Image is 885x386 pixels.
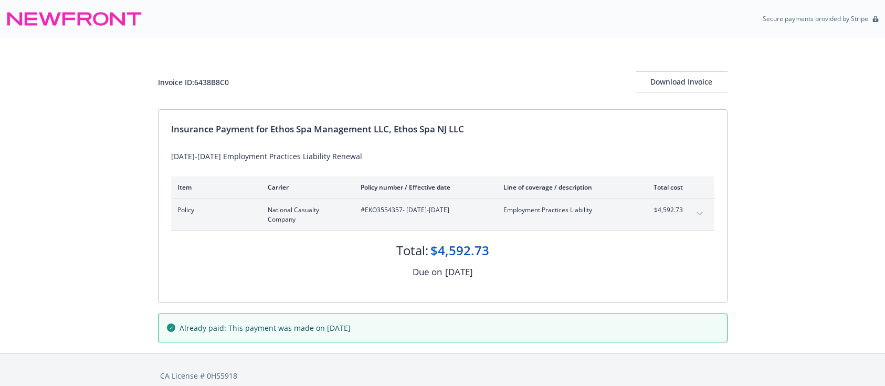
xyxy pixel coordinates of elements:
[268,205,344,224] span: National Casualty Company
[413,265,442,279] div: Due on
[636,72,728,92] div: Download Invoice
[636,71,728,92] button: Download Invoice
[361,183,487,192] div: Policy number / Effective date
[503,183,627,192] div: Line of coverage / description
[691,205,708,222] button: expand content
[763,14,868,23] p: Secure payments provided by Stripe
[158,77,229,88] div: Invoice ID: 6438B8C0
[644,205,683,215] span: $4,592.73
[644,183,683,192] div: Total cost
[171,199,714,231] div: PolicyNational Casualty Company#EKO3554357- [DATE]-[DATE]Employment Practices Liability$4,592.73e...
[171,151,714,162] div: [DATE]-[DATE] Employment Practices Liability Renewal
[177,183,251,192] div: Item
[177,205,251,215] span: Policy
[268,183,344,192] div: Carrier
[180,322,351,333] span: Already paid: This payment was made on [DATE]
[361,205,487,215] span: #EKO3554357 - [DATE]-[DATE]
[503,205,627,215] span: Employment Practices Liability
[160,370,725,381] div: CA License # 0H55918
[396,242,428,259] div: Total:
[445,265,473,279] div: [DATE]
[430,242,489,259] div: $4,592.73
[171,122,714,136] div: Insurance Payment for Ethos Spa Management LLC, Ethos Spa NJ LLC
